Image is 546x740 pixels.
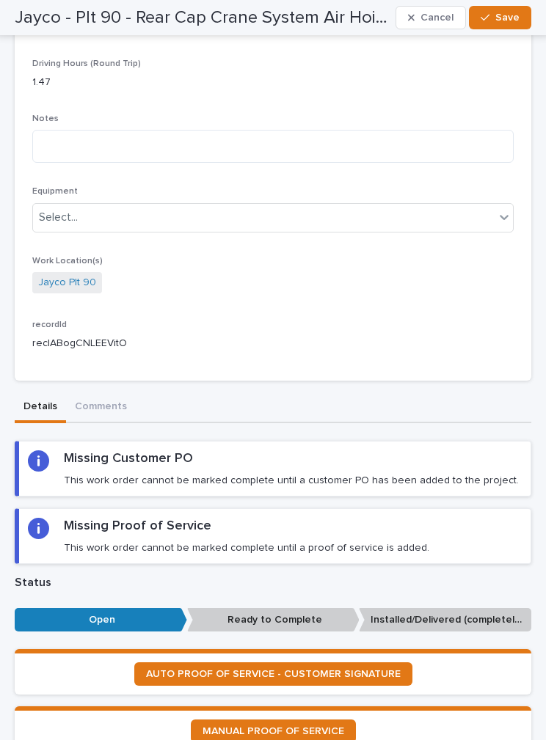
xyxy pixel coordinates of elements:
[134,662,412,686] a: AUTO PROOF OF SERVICE - CUSTOMER SIGNATURE
[32,320,67,329] span: recordId
[15,392,66,423] button: Details
[39,210,78,225] div: Select...
[32,59,141,68] span: Driving Hours (Round Trip)
[469,6,531,29] button: Save
[66,392,136,423] button: Comments
[15,608,187,632] p: Open
[32,114,59,123] span: Notes
[495,11,520,24] span: Save
[64,450,193,468] h2: Missing Customer PO
[203,726,344,736] span: MANUAL PROOF OF SERVICE
[32,336,514,351] p: reclABogCNLEEVitO
[396,6,466,29] button: Cancel
[421,11,454,24] span: Cancel
[146,669,401,679] span: AUTO PROOF OF SERVICE - CUSTOMER SIGNATURE
[64,518,211,535] h2: Missing Proof of Service
[32,187,78,196] span: Equipment
[15,7,390,29] h2: Jayco - Plt 90 - Rear Cap Crane System Air Hoist - moving very slow
[187,608,360,632] p: Ready to Complete
[38,275,96,290] a: Jayco Plt 90
[359,608,531,632] p: Installed/Delivered (completely done)
[64,474,519,487] p: This work order cannot be marked complete until a customer PO has been added to the project.
[32,75,514,90] p: 1.47
[32,257,103,265] span: Work Location(s)
[64,541,429,554] p: This work order cannot be marked complete until a proof of service is added.
[15,576,531,590] p: Status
